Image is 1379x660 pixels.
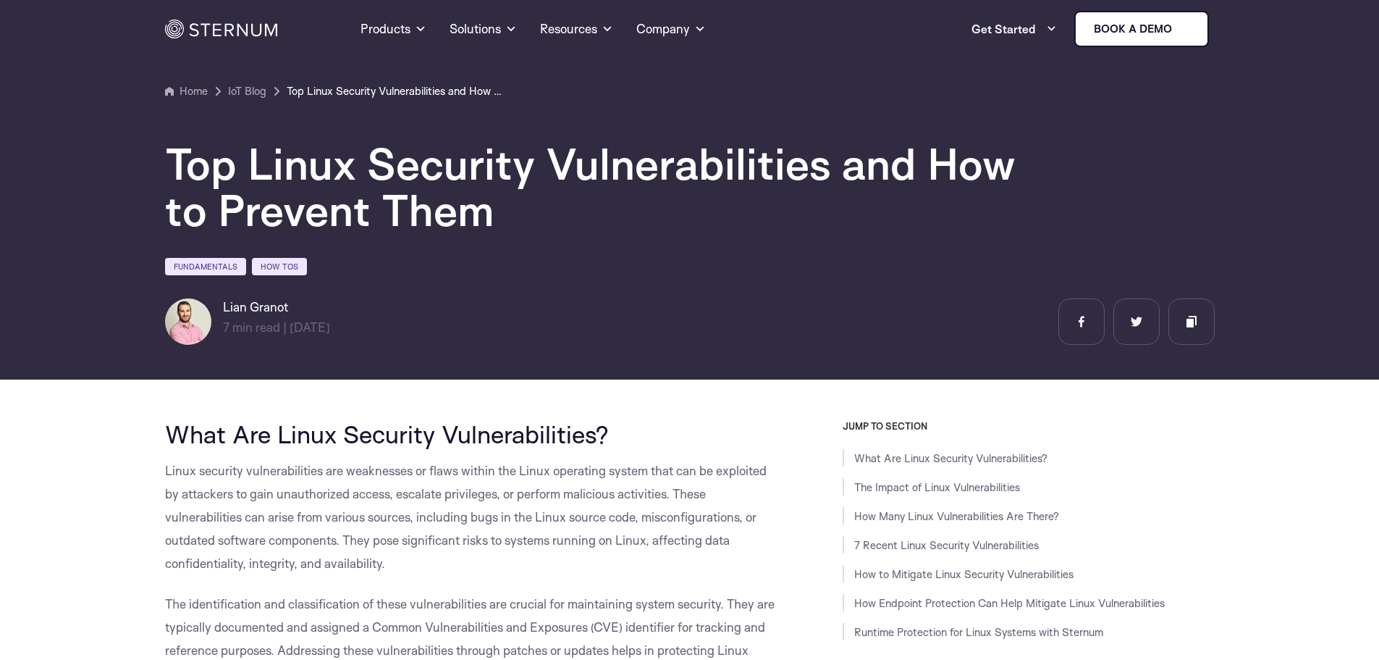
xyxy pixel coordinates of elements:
[165,419,609,449] span: What Are Linux Security Vulnerabilities?
[1178,23,1189,35] img: sternum iot
[540,3,613,55] a: Resources
[223,298,330,316] h6: Lian Granot
[843,420,1215,432] h3: JUMP TO SECTION
[636,3,706,55] a: Company
[854,567,1074,581] a: How to Mitigate Linux Security Vulnerabilities
[287,83,504,100] a: Top Linux Security Vulnerabilities and How to Prevent Them
[228,83,266,100] a: IoT Blog
[165,141,1034,233] h1: Top Linux Security Vulnerabilities and How to Prevent Them
[165,298,211,345] img: Lian Granot
[165,83,208,100] a: Home
[1074,11,1209,47] a: Book a demo
[223,319,229,335] span: 7
[223,319,287,335] span: min read |
[854,538,1039,552] a: 7 Recent Linux Security Vulnerabilities
[450,3,517,55] a: Solutions
[252,258,307,275] a: How Tos
[165,258,246,275] a: Fundamentals
[854,509,1059,523] a: How Many Linux Vulnerabilities Are There?
[854,596,1165,610] a: How Endpoint Protection Can Help Mitigate Linux Vulnerabilities
[854,625,1103,639] a: Runtime Protection for Linux Systems with Sternum
[290,319,330,335] span: [DATE]
[971,14,1057,43] a: Get Started
[360,3,426,55] a: Products
[165,463,767,571] span: Linux security vulnerabilities are weaknesses or flaws within the Linux operating system that can...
